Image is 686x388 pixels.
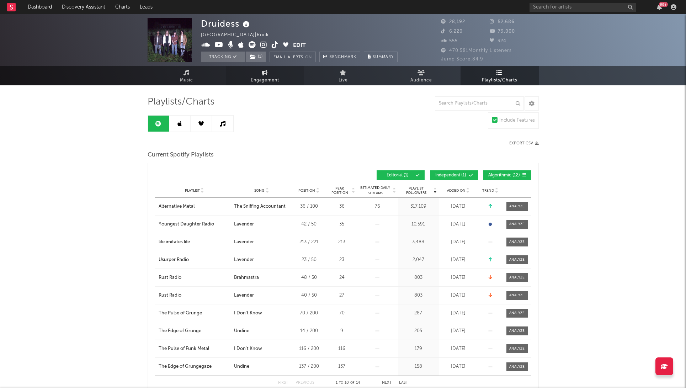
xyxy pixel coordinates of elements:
div: [DATE] [441,274,476,281]
span: Current Spotify Playlists [148,151,214,159]
button: Previous [296,381,314,385]
a: The Edge of Grungegaze [159,363,230,370]
div: 137 [329,363,355,370]
div: 27 [329,292,355,299]
span: Engagement [251,76,279,85]
div: Rust Radio [159,274,181,281]
span: Playlists/Charts [482,76,517,85]
div: Druidess [201,18,251,30]
div: 14 / 200 [293,328,325,335]
div: 205 [400,328,437,335]
div: Alternative Metal [159,203,195,210]
div: 116 / 200 [293,345,325,352]
div: 23 [329,256,355,264]
button: 99+ [657,4,662,10]
a: Alternative Metal [159,203,230,210]
div: 158 [400,363,437,370]
span: Trend [482,188,494,193]
span: to [339,381,343,384]
a: Live [304,66,382,85]
div: Youngest Daughter Radio [159,221,214,228]
div: 179 [400,345,437,352]
div: 35 [329,221,355,228]
div: [DATE] [441,292,476,299]
span: Editorial ( 1 ) [381,173,414,177]
input: Search Playlists/Charts [435,96,524,111]
a: Youngest Daughter Radio [159,221,230,228]
div: The Sniffing Accountant [234,203,286,210]
div: 213 [329,239,355,246]
div: 24 [329,274,355,281]
span: 28,192 [441,20,465,24]
a: Rust Radio [159,292,230,299]
div: [DATE] [441,345,476,352]
div: I Don't Know [234,345,262,352]
div: [DATE] [441,239,476,246]
span: Jump Score: 84.9 [441,57,483,62]
div: [DATE] [441,221,476,228]
div: 213 / 221 [293,239,325,246]
div: 3,488 [400,239,437,246]
div: I Don't Know [234,310,262,317]
div: 803 [400,292,437,299]
div: [DATE] [441,203,476,210]
span: Live [339,76,348,85]
a: Music [148,66,226,85]
button: Tracking [201,52,245,62]
div: 137 / 200 [293,363,325,370]
div: [DATE] [441,310,476,317]
div: Rust Radio [159,292,181,299]
div: Usurper Radio [159,256,189,264]
a: Rust Radio [159,274,230,281]
button: Algorithmic(12) [483,170,531,180]
a: Engagement [226,66,304,85]
div: Lavender [234,292,254,299]
div: Lavender [234,256,254,264]
button: First [278,381,288,385]
span: Playlist [185,188,200,193]
div: [DATE] [441,328,476,335]
div: 803 [400,274,437,281]
div: Undine [234,363,249,370]
div: 48 / 50 [293,274,325,281]
span: Audience [410,76,432,85]
span: 324 [490,39,506,43]
div: 10,591 [400,221,437,228]
span: Estimated Daily Streams [359,185,392,196]
button: Email AlertsOn [270,52,316,62]
span: 79,000 [490,29,515,34]
div: [DATE] [441,363,476,370]
div: The Edge of Grunge [159,328,201,335]
div: 9 [329,328,355,335]
span: ( 1 ) [245,52,266,62]
button: (1) [246,52,266,62]
div: 70 / 200 [293,310,325,317]
div: 317,109 [400,203,437,210]
div: Undine [234,328,249,335]
span: Summary [373,55,394,59]
span: Peak Position [329,186,351,195]
div: life imitates life [159,239,190,246]
div: Include Features [499,116,535,125]
div: The Pulse of Grunge [159,310,202,317]
div: Brahmastra [234,274,259,281]
span: 52,686 [490,20,515,24]
span: Algorithmic ( 12 ) [488,173,521,177]
span: Song [254,188,265,193]
button: Last [399,381,408,385]
span: 6,220 [441,29,463,34]
button: Independent(1) [430,170,478,180]
div: 287 [400,310,437,317]
a: Playlists/Charts [461,66,539,85]
div: 36 / 100 [293,203,325,210]
div: 23 / 50 [293,256,325,264]
span: Added On [447,188,466,193]
a: Usurper Radio [159,256,230,264]
div: 70 [329,310,355,317]
span: Benchmark [329,53,356,62]
input: Search for artists [530,3,636,12]
div: 42 / 50 [293,221,325,228]
button: Summary [364,52,398,62]
button: Export CSV [509,141,539,145]
div: Lavender [234,221,254,228]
